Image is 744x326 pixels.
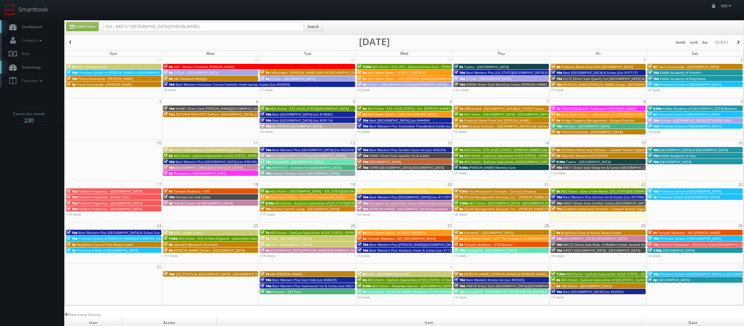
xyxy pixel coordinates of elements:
[648,253,660,258] a: +2 more
[466,82,547,87] span: ND096 Direct Sale MainStay Suites [PERSON_NAME]
[174,201,233,205] span: Home2 Suites by [GEOGRAPHIC_DATA]
[454,195,463,199] span: 7a
[369,242,534,247] span: Best Western Plus [PERSON_NAME][GEOGRAPHIC_DATA]/[PERSON_NAME][GEOGRAPHIC_DATA] (Loc #10397)
[563,195,667,199] span: Best Western Plus Service Inn & Suites (Loc #61094) WHITE GLOVE
[5,5,15,15] img: smartbook-logo.png
[561,153,608,158] span: L&amp;E Research [US_STATE]
[454,207,463,211] span: 8a
[367,82,447,87] span: Cirillas - [GEOGRAPHIC_DATA] ([GEOGRAPHIC_DATA])
[78,70,170,75] span: Primrose School of [PERSON_NAME] at [GEOGRAPHIC_DATA]
[466,70,597,75] span: Best Western Plus [US_STATE][GEOGRAPHIC_DATA] [GEOGRAPHIC_DATA] (Loc #37096)
[466,76,511,81] span: Cirillas - [GEOGRAPHIC_DATA]
[469,124,548,128] span: Stratus Surfaces - [GEOGRAPHIC_DATA] Slab Gallery
[175,106,301,111] span: NH087 Direct Sale [PERSON_NAME][GEOGRAPHIC_DATA], Ascend Hotel Collection
[67,248,76,253] span: 1p
[367,76,463,81] span: Rack Room Shoes - 1253 [PERSON_NAME][GEOGRAPHIC_DATA]
[658,230,720,235] span: Teriyaki Madness - 462 [PERSON_NAME]
[561,148,683,152] span: Southern Veterinary Partners - Livewell Animal Urgent Care of [PERSON_NAME]
[551,236,562,241] span: 10a
[551,70,562,75] span: 10a
[174,76,207,81] span: L&E Research Raleigh
[648,129,660,134] a: +3 more
[270,76,315,81] span: Cirillas - [GEOGRAPHIC_DATA]
[164,201,173,205] span: 3p
[563,201,647,205] span: VA067 Direct Sale Comfort Suites [GEOGRAPHIC_DATA]
[658,195,720,199] span: Primrose School of [GEOGRAPHIC_DATA]
[357,70,366,75] span: 8a
[464,148,622,152] span: AEG Vision - ECS of [US_STATE] - [PERSON_NAME] EyeCare - [GEOGRAPHIC_DATA] ([GEOGRAPHIC_DATA])
[648,272,659,276] span: 10a
[67,242,76,247] span: 1p
[369,165,444,170] span: TXP80 [GEOGRAPHIC_DATA] [GEOGRAPHIC_DATA]
[357,212,370,217] a: +4 more
[272,207,339,211] span: Charter Senior Living - [GEOGRAPHIC_DATA]
[357,272,366,276] span: 7a
[561,106,636,111] span: *RESCHEDULING* ProSource of [PERSON_NAME]
[67,70,77,75] span: 10a
[551,253,564,258] a: +4 more
[369,118,430,123] span: Best [GEOGRAPHIC_DATA] (Loc #44494)
[272,153,346,158] span: BU #[GEOGRAPHIC_DATA] ([GEOGRAPHIC_DATA])
[673,39,688,47] button: month
[464,230,513,235] span: Element6 - [GEOGRAPHIC_DATA]
[551,201,562,205] span: 10a
[660,76,706,81] span: Kiddie Academy of Knightdale
[660,70,701,75] span: Kiddie Academy of Franklin
[19,38,43,43] span: Contacts
[648,118,659,123] span: 10a
[464,64,509,69] span: Tutera - [GEOGRAPHIC_DATA]
[260,70,269,75] span: 7a
[454,124,468,128] span: 8:30a
[563,70,637,75] span: Best [GEOGRAPHIC_DATA] & Suites (Loc #37117)
[660,118,732,123] span: Cirillas - [GEOGRAPHIC_DATA] EXTERIORS ONLY
[67,189,77,193] span: 10a
[164,195,175,199] span: 10a
[174,248,245,253] span: [PERSON_NAME] Smiles - [GEOGRAPHIC_DATA]
[270,189,408,193] span: AEG Vision - [GEOGRAPHIC_DATA] – [US_STATE][GEOGRAPHIC_DATA]. ([GEOGRAPHIC_DATA])
[663,248,695,253] span: [GEOGRAPHIC_DATA]
[660,236,721,241] span: Primrose School of [GEOGRAPHIC_DATA]
[164,236,177,241] span: 7:30a
[648,236,659,241] span: 10a
[454,70,465,75] span: 10a
[260,171,271,176] span: 10a
[260,253,275,258] a: +14 more
[77,82,132,87] span: Tierra Encantada - [PERSON_NAME]
[164,159,175,164] span: 10a
[270,236,311,241] span: HGV - [GEOGRAPHIC_DATA]
[357,195,368,199] span: 10a
[67,207,77,211] span: 10a
[174,148,240,152] span: HGV - Club Regency of [GEOGRAPHIC_DATA]
[260,76,269,81] span: 9a
[660,148,728,152] span: [GEOGRAPHIC_DATA] of [GEOGRAPHIC_DATA]
[357,88,370,92] a: +4 more
[357,230,366,235] span: 8a
[551,248,562,253] span: 10a
[164,112,175,116] span: 11a
[164,82,175,87] span: 10a
[19,24,42,30] span: Dashboard
[78,236,165,241] span: Primrose School of [PERSON_NAME][GEOGRAPHIC_DATA]
[700,39,710,47] button: day
[270,70,360,75] span: iMBranded - [PERSON_NAME] MINI of [GEOGRAPHIC_DATA]
[164,230,173,235] span: 7a
[454,248,465,253] span: 10a
[454,82,465,87] span: 10a
[648,148,659,152] span: 10a
[164,76,173,81] span: 9a
[67,76,77,81] span: 10a
[551,195,562,199] span: 10a
[566,159,611,164] span: Tutera - [GEOGRAPHIC_DATA]
[272,118,333,123] span: Best [GEOGRAPHIC_DATA] (Loc #39114)
[19,64,41,70] span: Smartmap
[454,88,469,92] a: +21 more
[454,212,467,217] a: +8 more
[260,242,269,247] span: 7a
[721,3,733,9] span: Will
[260,189,269,193] span: 8a
[272,112,333,116] span: Best [GEOGRAPHIC_DATA] (Loc #18082)
[648,153,659,158] span: 10a
[660,153,695,158] span: Kiddie Academy of Islip
[369,124,466,128] span: Best Western Plus Scottsdale Thunderbird Suites (Loc #03156)
[175,195,211,199] span: Fairway Inn and Suites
